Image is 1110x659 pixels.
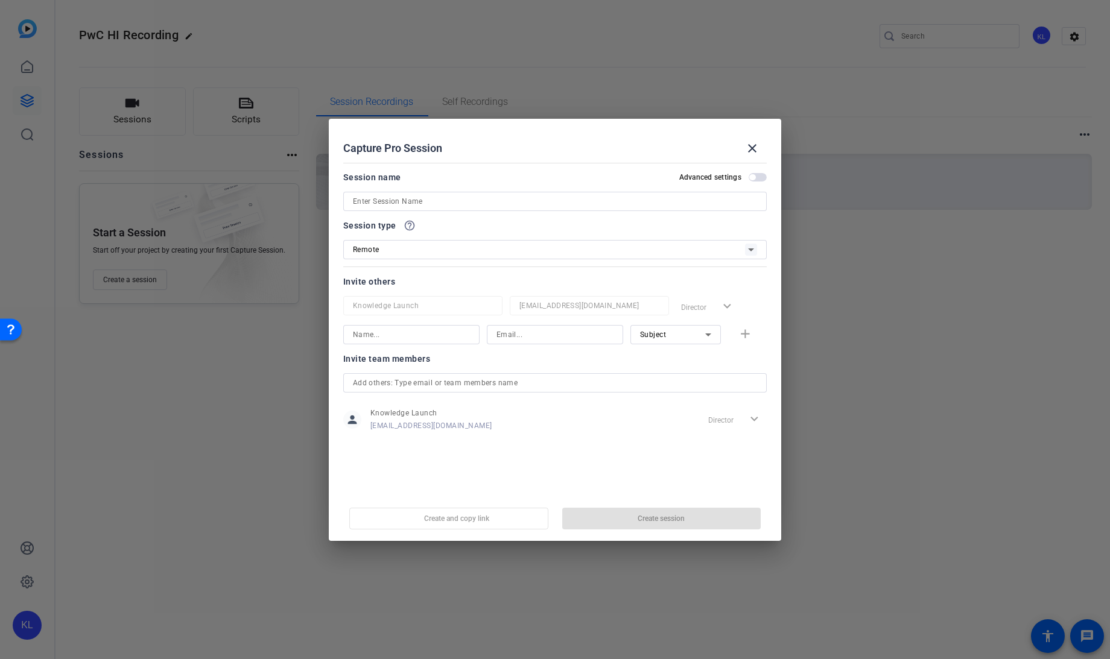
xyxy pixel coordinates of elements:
span: Remote [353,245,379,254]
mat-icon: close [745,141,760,156]
div: Invite others [343,274,767,289]
input: Enter Session Name [353,194,757,209]
span: Subject [640,330,667,339]
h2: Advanced settings [679,172,741,182]
div: Invite team members [343,352,767,366]
div: Capture Pro Session [343,134,767,163]
div: Session name [343,170,401,184]
span: Session type [343,218,396,233]
input: Name... [353,298,493,313]
input: Email... [519,298,659,313]
input: Email... [496,327,614,342]
input: Add others: Type email or team members name [353,376,757,390]
span: Knowledge Launch [370,408,492,418]
input: Name... [353,327,470,342]
mat-icon: help_outline [404,219,416,232]
mat-icon: person [343,411,361,429]
span: [EMAIL_ADDRESS][DOMAIN_NAME] [370,421,492,430]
